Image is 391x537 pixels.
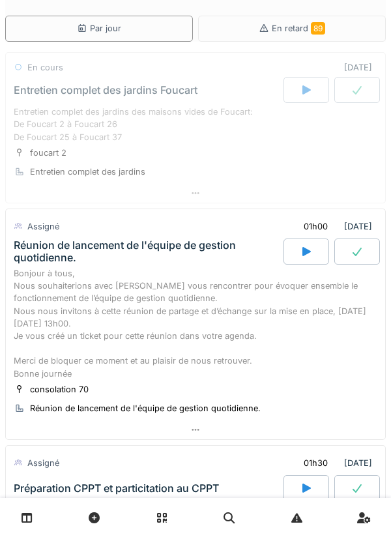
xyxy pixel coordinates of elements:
[272,23,325,33] span: En retard
[30,383,89,396] div: consolation 70
[344,61,377,74] div: [DATE]
[304,220,328,233] div: 01h00
[14,84,197,96] div: Entretien complet des jardins Foucart
[14,239,281,264] div: Réunion de lancement de l'équipe de gestion quotidienne.
[27,457,59,469] div: Assigné
[30,402,261,414] div: Réunion de lancement de l'équipe de gestion quotidienne.
[293,214,377,239] div: [DATE]
[14,106,377,143] div: Entretien complet des jardins des maisons vides de Foucart: De Foucart 2 à Foucart 26 De Foucart ...
[30,147,66,159] div: foucart 2
[30,166,145,178] div: Entretien complet des jardins
[27,61,63,74] div: En cours
[14,482,219,495] div: Préparation CPPT et particitation au CPPT
[304,457,328,469] div: 01h30
[27,220,59,233] div: Assigné
[293,451,377,475] div: [DATE]
[311,22,325,35] span: 89
[14,267,377,380] div: Bonjour à tous, Nous souhaiterions avec [PERSON_NAME] vous rencontrer pour évoquer ensemble le fo...
[77,22,121,35] div: Par jour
